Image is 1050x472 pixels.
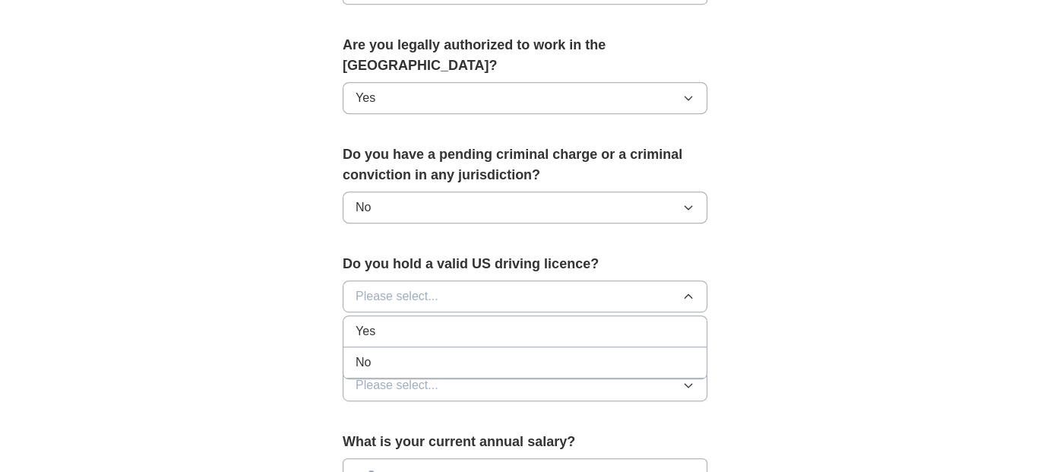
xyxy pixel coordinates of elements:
[356,322,375,341] span: Yes
[343,35,707,76] label: Are you legally authorized to work in the [GEOGRAPHIC_DATA]?
[343,82,707,114] button: Yes
[356,89,375,107] span: Yes
[356,287,438,306] span: Please select...
[343,369,707,401] button: Please select...
[343,144,707,185] label: Do you have a pending criminal charge or a criminal conviction in any jurisdiction?
[343,254,707,274] label: Do you hold a valid US driving licence?
[356,353,371,372] span: No
[343,280,707,312] button: Please select...
[343,192,707,223] button: No
[343,432,707,452] label: What is your current annual salary?
[356,198,371,217] span: No
[356,376,438,394] span: Please select...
